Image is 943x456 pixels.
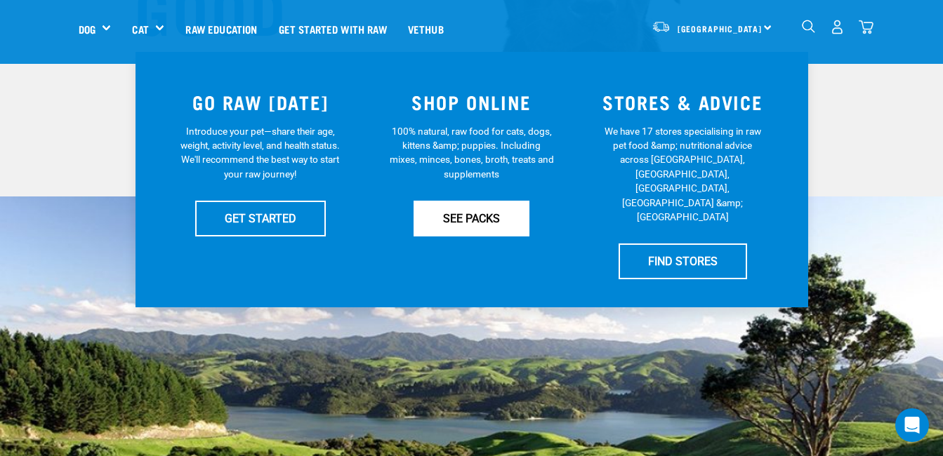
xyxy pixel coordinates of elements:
span: [GEOGRAPHIC_DATA] [678,26,763,31]
p: 100% natural, raw food for cats, dogs, kittens &amp; puppies. Including mixes, minces, bones, bro... [389,124,554,182]
p: We have 17 stores specialising in raw pet food &amp; nutritional advice across [GEOGRAPHIC_DATA],... [600,124,765,224]
a: Get started with Raw [268,1,397,57]
a: Dog [79,21,95,37]
h3: SHOP ONLINE [374,91,569,113]
img: van-moving.png [652,20,671,33]
div: Open Intercom Messenger [895,408,929,442]
img: home-icon-1@2x.png [802,20,815,33]
a: Raw Education [175,1,268,57]
a: Vethub [397,1,454,57]
p: Introduce your pet—share their age, weight, activity level, and health status. We'll recommend th... [178,124,343,182]
h3: STORES & ADVICE [586,91,780,113]
a: FIND STORES [619,243,747,279]
a: Cat [132,21,148,37]
img: home-icon@2x.png [859,20,873,34]
a: GET STARTED [195,201,326,236]
a: SEE PACKS [414,201,529,236]
h3: GO RAW [DATE] [164,91,358,113]
img: user.png [830,20,845,34]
